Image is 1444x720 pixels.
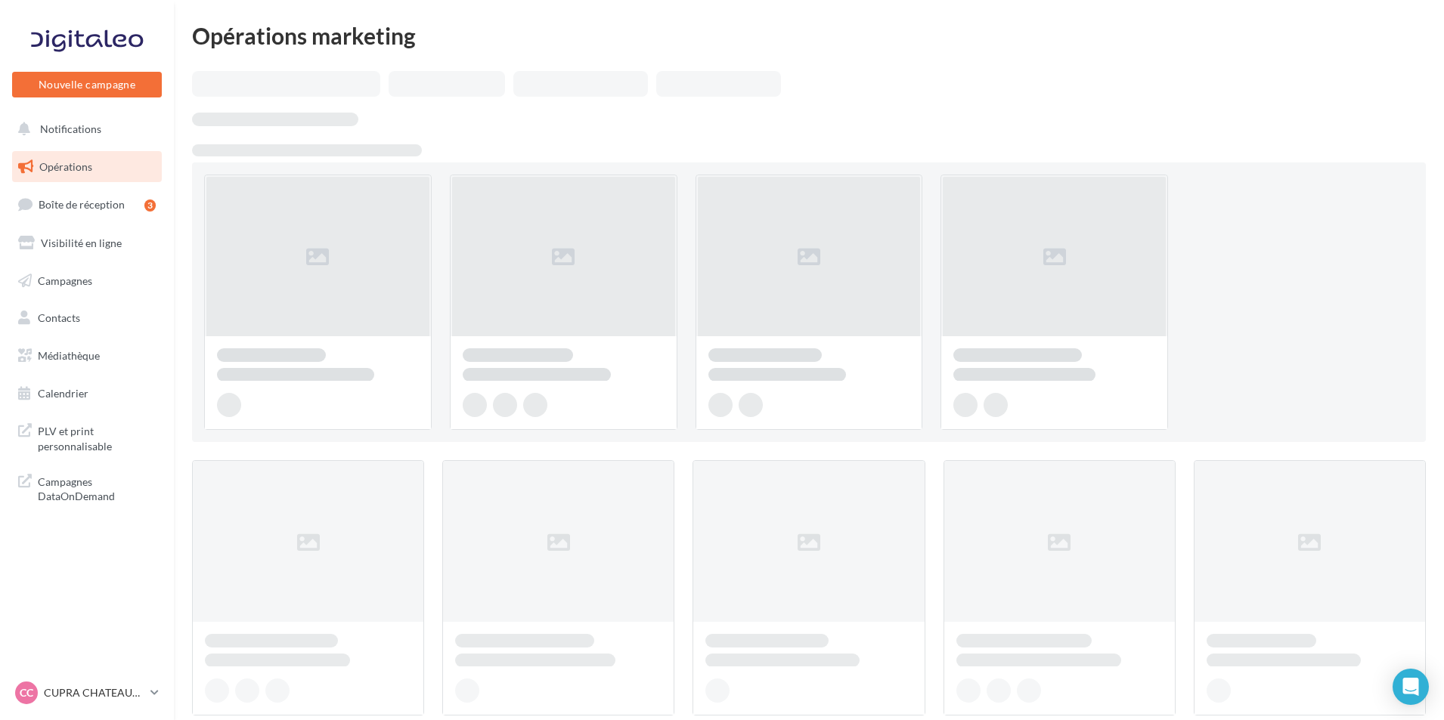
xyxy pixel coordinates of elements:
a: Opérations [9,151,165,183]
a: Contacts [9,302,165,334]
span: Campagnes [38,273,92,286]
div: Opérations marketing [192,24,1426,47]
span: CC [20,685,33,700]
span: Médiathèque [38,349,100,362]
a: Campagnes [9,265,165,297]
span: PLV et print personnalisable [38,421,156,453]
a: Campagnes DataOnDemand [9,465,165,510]
span: Campagnes DataOnDemand [38,471,156,504]
a: Médiathèque [9,340,165,372]
span: Notifications [40,122,101,135]
span: Visibilité en ligne [41,236,122,249]
a: PLV et print personnalisable [9,415,165,459]
span: Opérations [39,160,92,173]
div: Open Intercom Messenger [1393,669,1429,705]
button: Notifications [9,113,159,145]
p: CUPRA CHATEAUROUX [44,685,144,700]
span: Contacts [38,311,80,324]
a: CC CUPRA CHATEAUROUX [12,678,162,707]
div: 3 [144,199,156,212]
a: Visibilité en ligne [9,227,165,259]
a: Boîte de réception3 [9,188,165,221]
a: Calendrier [9,378,165,409]
span: Boîte de réception [39,198,125,211]
span: Calendrier [38,387,88,400]
button: Nouvelle campagne [12,72,162,97]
